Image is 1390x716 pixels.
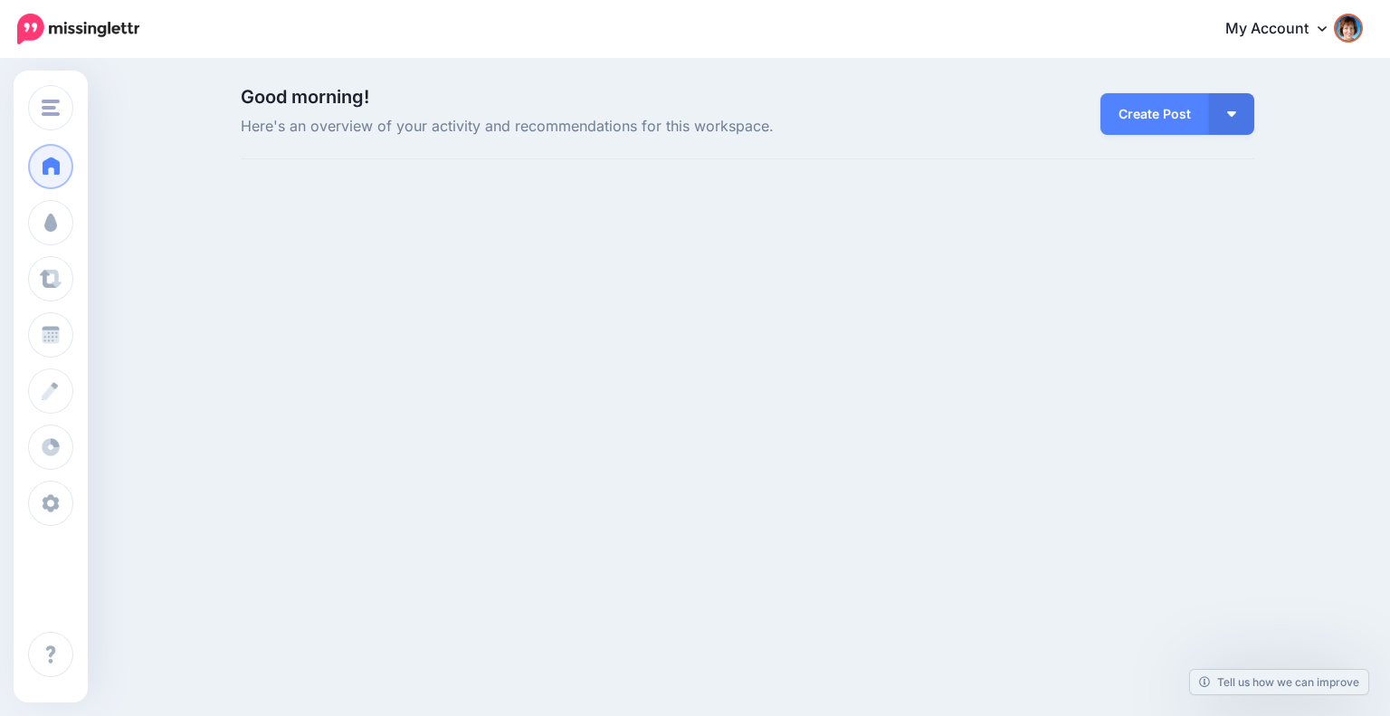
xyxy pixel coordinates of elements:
[1100,93,1209,135] a: Create Post
[1190,670,1368,694] a: Tell us how we can improve
[42,100,60,116] img: menu.png
[241,115,908,138] span: Here's an overview of your activity and recommendations for this workspace.
[17,14,139,44] img: Missinglettr
[1227,111,1236,117] img: arrow-down-white.png
[241,86,369,108] span: Good morning!
[1207,7,1363,52] a: My Account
